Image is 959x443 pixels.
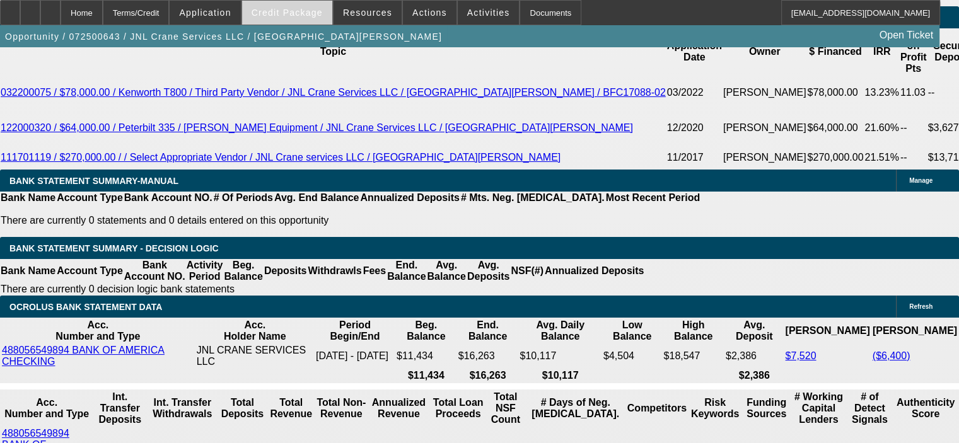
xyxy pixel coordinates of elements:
td: 13.23% [864,75,899,110]
span: Bank Statement Summary - Decision Logic [9,243,219,253]
button: Credit Package [242,1,332,25]
th: Int. Transfer Withdrawals [148,391,217,426]
th: Int. Transfer Deposits [93,391,146,426]
a: Open Ticket [875,25,938,46]
td: $18,547 [663,344,723,368]
th: Owner [723,28,807,75]
a: ($6,400) [873,350,910,361]
td: $270,000.00 [806,146,864,170]
th: Account Type [56,192,124,204]
span: BANK STATEMENT SUMMARY-MANUAL [9,176,178,186]
th: [PERSON_NAME] [872,319,958,343]
th: $2,386 [725,369,784,382]
th: Acc. Holder Name [196,319,314,343]
th: Account Type [56,259,124,283]
button: Actions [403,1,456,25]
span: Credit Package [252,8,323,18]
span: Resources [343,8,392,18]
td: 12/2020 [666,110,723,146]
td: $16,263 [458,344,518,368]
th: Period Begin/End [315,319,395,343]
button: Activities [458,1,520,25]
th: Avg. Deposits [467,259,511,283]
p: There are currently 0 statements and 0 details entered on this opportunity [1,215,700,226]
td: 11/2017 [666,146,723,170]
th: [PERSON_NAME] [784,319,870,343]
span: Opportunity / 072500643 / JNL Crane Services LLC / [GEOGRAPHIC_DATA][PERSON_NAME] [5,32,442,42]
span: Application [179,8,231,18]
a: 122000320 / $64,000.00 / Peterbilt 335 / [PERSON_NAME] Equipment / JNL Crane Services LLC / [GEOG... [1,122,633,133]
th: One-off Profit Pts [900,28,927,75]
th: High Balance [663,319,723,343]
td: JNL CRANE SERVICES LLC [196,344,314,368]
th: IRR [864,28,899,75]
th: Most Recent Period [605,192,700,204]
th: End. Balance [458,319,518,343]
td: 11.03 [900,75,927,110]
th: Total Deposits [219,391,267,426]
th: $16,263 [458,369,518,382]
th: Fees [363,259,387,283]
span: Manage [909,177,933,184]
th: Annualized Revenue [368,391,429,426]
button: Application [170,1,240,25]
th: Total Non-Revenue [316,391,366,426]
th: Bank Account NO. [124,192,213,204]
button: Resources [334,1,402,25]
th: Low Balance [603,319,662,343]
th: # Of Periods [213,192,274,204]
a: 488056549894 BANK OF AMERICA CHECKING [2,345,165,367]
td: [PERSON_NAME] [723,110,807,146]
td: [PERSON_NAME] [723,75,807,110]
th: Bank Account NO. [124,259,186,283]
th: $10,117 [519,369,602,382]
td: $2,386 [725,344,784,368]
span: OCROLUS BANK STATEMENT DATA [9,302,162,312]
span: Refresh [909,303,933,310]
th: $ Financed [806,28,864,75]
th: # Working Capital Lenders [791,391,846,426]
th: Competitors [627,391,687,426]
th: # Mts. Neg. [MEDICAL_DATA]. [460,192,605,204]
th: Beg. Balance [396,319,456,343]
th: Avg. Balance [426,259,466,283]
span: Activities [467,8,510,18]
th: Total Revenue [267,391,315,426]
th: Application Date [666,28,723,75]
td: [PERSON_NAME] [723,146,807,170]
td: 21.51% [864,146,899,170]
th: Avg. Daily Balance [519,319,602,343]
th: Funding Sources [743,391,790,426]
td: $4,504 [603,344,662,368]
td: -- [900,146,927,170]
td: $11,434 [396,344,456,368]
a: 111701119 / $270,000.00 / / Select Appropriate Vendor / JNL Crane services LLC / [GEOGRAPHIC_DATA... [1,152,561,163]
th: Deposits [264,259,308,283]
span: Actions [412,8,447,18]
td: -- [900,110,927,146]
th: NSF(#) [510,259,544,283]
td: 03/2022 [666,75,723,110]
th: Acc. Number and Type [1,319,195,343]
th: Risk Keywords [689,391,741,426]
th: Sum of the Total NSF Count and Total Overdraft Fee Count from Ocrolus [487,391,525,426]
th: # Days of Neg. [MEDICAL_DATA]. [526,391,625,426]
a: $7,520 [785,350,816,361]
th: Activity Period [186,259,224,283]
th: # of Detect Signals [847,391,892,426]
th: Annualized Deposits [544,259,644,283]
th: Acc. Number and Type [1,391,92,426]
th: Beg. Balance [223,259,263,283]
td: $10,117 [519,344,602,368]
td: 21.60% [864,110,899,146]
th: Avg. End Balance [274,192,360,204]
th: Annualized Deposits [359,192,460,204]
td: $64,000.00 [806,110,864,146]
th: Total Loan Proceeds [431,391,485,426]
th: Avg. Deposit [725,319,784,343]
a: 032200075 / $78,000.00 / Kenworth T800 / Third Party Vendor / JNL Crane Services LLC / [GEOGRAPHI... [1,87,666,98]
th: End. Balance [387,259,426,283]
th: Authenticity Score [893,391,958,426]
th: Withdrawls [307,259,362,283]
td: $78,000.00 [806,75,864,110]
